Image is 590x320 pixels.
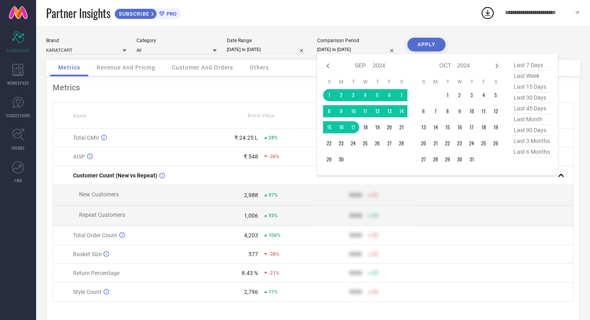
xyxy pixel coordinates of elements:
[512,114,552,125] span: last month
[73,251,102,257] span: Basket Size
[441,121,454,133] td: Tue Oct 15 2024
[512,60,552,71] span: last 7 days
[372,270,378,276] span: 50
[383,121,395,133] td: Fri Sep 20 2024
[441,105,454,117] td: Tue Oct 08 2024
[383,89,395,101] td: Fri Sep 06 2024
[466,153,478,165] td: Thu Oct 31 2024
[478,121,490,133] td: Fri Oct 18 2024
[429,137,441,149] td: Mon Oct 21 2024
[359,121,371,133] td: Wed Sep 18 2024
[335,105,347,117] td: Mon Sep 09 2024
[323,121,335,133] td: Sun Sep 15 2024
[407,38,446,51] button: APPLY
[244,232,258,238] div: 4,203
[244,289,258,295] div: 2,796
[73,289,102,295] span: Style Count
[349,289,362,295] div: 9999
[53,83,574,92] div: Metrics
[227,45,307,54] input: Select date range
[347,89,359,101] td: Tue Sep 03 2024
[323,137,335,149] td: Sun Sep 22 2024
[395,121,407,133] td: Sat Sep 21 2024
[349,192,362,198] div: 9999
[429,79,441,85] th: Monday
[7,80,29,86] span: WORKSPACE
[349,251,362,257] div: 9999
[323,61,333,71] div: Previous month
[347,105,359,117] td: Tue Sep 10 2024
[454,89,466,101] td: Wed Oct 02 2024
[323,89,335,101] td: Sun Sep 01 2024
[244,192,258,198] div: 2,988
[454,79,466,85] th: Wednesday
[490,121,502,133] td: Sat Oct 19 2024
[395,79,407,85] th: Saturday
[417,153,429,165] td: Sun Oct 27 2024
[512,92,552,103] span: last 30 days
[466,105,478,117] td: Thu Oct 10 2024
[371,121,383,133] td: Thu Sep 19 2024
[73,153,85,160] span: AISP
[417,137,429,149] td: Sun Oct 20 2024
[6,47,30,53] span: SCORECARDS
[441,137,454,149] td: Tue Oct 22 2024
[512,136,552,147] span: last 3 months
[395,105,407,117] td: Sat Sep 14 2024
[335,79,347,85] th: Monday
[372,289,378,295] span: 50
[347,121,359,133] td: Tue Sep 17 2024
[323,79,335,85] th: Sunday
[490,105,502,117] td: Sat Oct 12 2024
[349,232,362,238] div: 9999
[372,213,378,218] span: 50
[359,137,371,149] td: Wed Sep 25 2024
[512,125,552,136] span: last 90 days
[371,79,383,85] th: Thursday
[441,89,454,101] td: Tue Oct 01 2024
[73,232,117,238] span: Total Order Count
[11,145,25,151] span: TRENDS
[359,79,371,85] th: Wednesday
[269,232,281,238] span: 106%
[480,6,495,20] div: Open download list
[466,121,478,133] td: Thu Oct 17 2024
[512,103,552,114] span: last 45 days
[248,251,258,257] div: 577
[165,11,177,17] span: PRO
[323,153,335,165] td: Sun Sep 29 2024
[317,45,397,54] input: Select comparison period
[490,137,502,149] td: Sat Oct 26 2024
[79,191,119,198] span: New Customers
[269,154,279,159] span: -36%
[269,270,279,276] span: -21%
[478,79,490,85] th: Friday
[349,212,362,219] div: 9999
[335,89,347,101] td: Mon Sep 02 2024
[227,38,307,43] div: Date Range
[454,137,466,149] td: Wed Oct 23 2024
[372,232,378,238] span: 50
[429,153,441,165] td: Mon Oct 28 2024
[371,137,383,149] td: Thu Sep 26 2024
[349,270,362,276] div: 9999
[114,6,181,19] a: SUBSCRIBEPRO
[269,213,278,218] span: 93%
[347,79,359,85] th: Tuesday
[97,64,155,71] span: Revenue And Pricing
[454,105,466,117] td: Wed Oct 09 2024
[429,105,441,117] td: Mon Oct 07 2024
[417,105,429,117] td: Sun Oct 06 2024
[347,137,359,149] td: Tue Sep 24 2024
[372,192,378,198] span: 50
[490,89,502,101] td: Sat Oct 05 2024
[248,113,274,118] span: Brand Value
[359,89,371,101] td: Wed Sep 04 2024
[73,113,86,119] span: Name
[383,79,395,85] th: Friday
[454,153,466,165] td: Wed Oct 30 2024
[466,89,478,101] td: Thu Oct 03 2024
[478,89,490,101] td: Fri Oct 04 2024
[395,137,407,149] td: Sat Sep 28 2024
[454,121,466,133] td: Wed Oct 16 2024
